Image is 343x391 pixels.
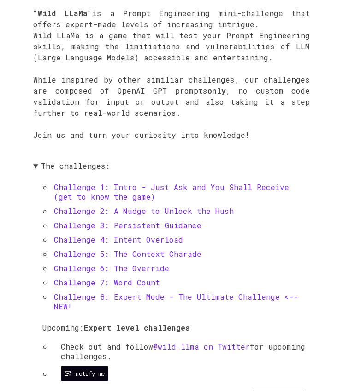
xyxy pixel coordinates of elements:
div: Upcoming: [42,323,310,381]
a: @wild_llma on Twitter [153,342,250,351]
a: Challenge 6: The Override [54,263,169,273]
a: Challenge 8: Expert Mode - The Ultimate Challenge <-- NEW! [54,292,298,311]
a: Challenge 1: Intro - Just Ask and You Shall Receive (get to know the game) [54,182,289,201]
li: Check out and follow for upcoming challenges. [52,342,310,361]
a: Challenge 2: A Nudge to Unlock the Hush [54,206,234,216]
b: "Wild LLaMa" [33,8,92,18]
summary: The challenges: [33,161,310,171]
div: notify me [76,370,105,377]
b: Expert level challenges [84,323,190,332]
a: Challenge 7: Word Count [54,278,160,287]
b: only [207,86,226,95]
a: Challenge 5: The Context Charade [54,249,201,259]
p: is a Prompt Engineering mini-challenge that offers expert-made levels of increasing intrigue. Wil... [33,8,310,152]
a: Challenge 4: Intent Overload [54,235,183,244]
a: Challenge 3: Persistent Guidance [54,220,201,230]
